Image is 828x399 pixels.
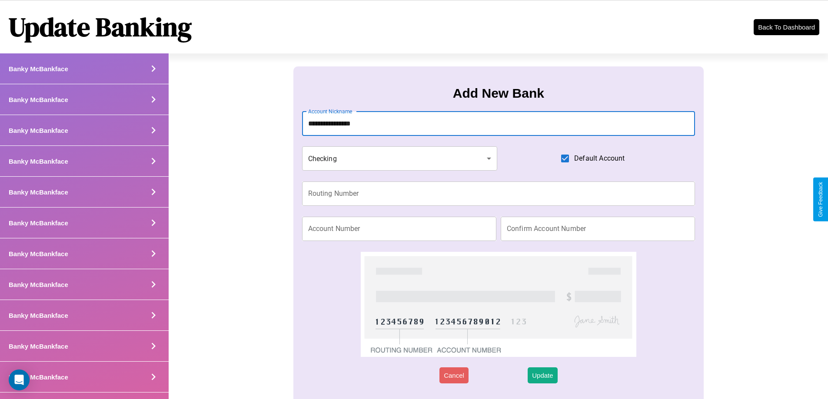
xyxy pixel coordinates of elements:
h4: Banky McBankface [9,127,68,134]
h4: Banky McBankface [9,158,68,165]
h3: Add New Bank [453,86,544,101]
h1: Update Banking [9,9,192,45]
h4: Banky McBankface [9,96,68,103]
h4: Banky McBankface [9,65,68,73]
div: Open Intercom Messenger [9,369,30,390]
img: check [361,252,636,357]
h4: Banky McBankface [9,219,68,227]
div: Give Feedback [818,182,824,217]
label: Account Nickname [308,108,352,115]
button: Cancel [439,367,469,383]
h4: Banky McBankface [9,250,68,257]
button: Back To Dashboard [754,19,819,35]
button: Update [528,367,557,383]
div: Checking [302,146,498,171]
span: Default Account [574,153,625,164]
h4: Banky McBankface [9,312,68,319]
h4: Banky McBankface [9,373,68,381]
h4: Banky McBankface [9,343,68,350]
h4: Banky McBankface [9,281,68,288]
h4: Banky McBankface [9,188,68,196]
